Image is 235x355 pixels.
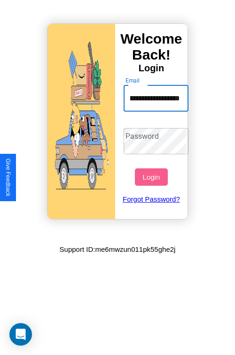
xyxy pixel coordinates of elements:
h3: Welcome Back! [115,31,188,63]
h4: Login [115,63,188,74]
p: Support ID: me6mwzun011pk55ghe2j [60,243,176,256]
button: Login [135,168,167,186]
a: Forgot Password? [119,186,184,212]
label: Email [125,76,140,84]
div: Give Feedback [5,159,11,196]
img: gif [47,24,115,219]
div: Open Intercom Messenger [9,323,32,346]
